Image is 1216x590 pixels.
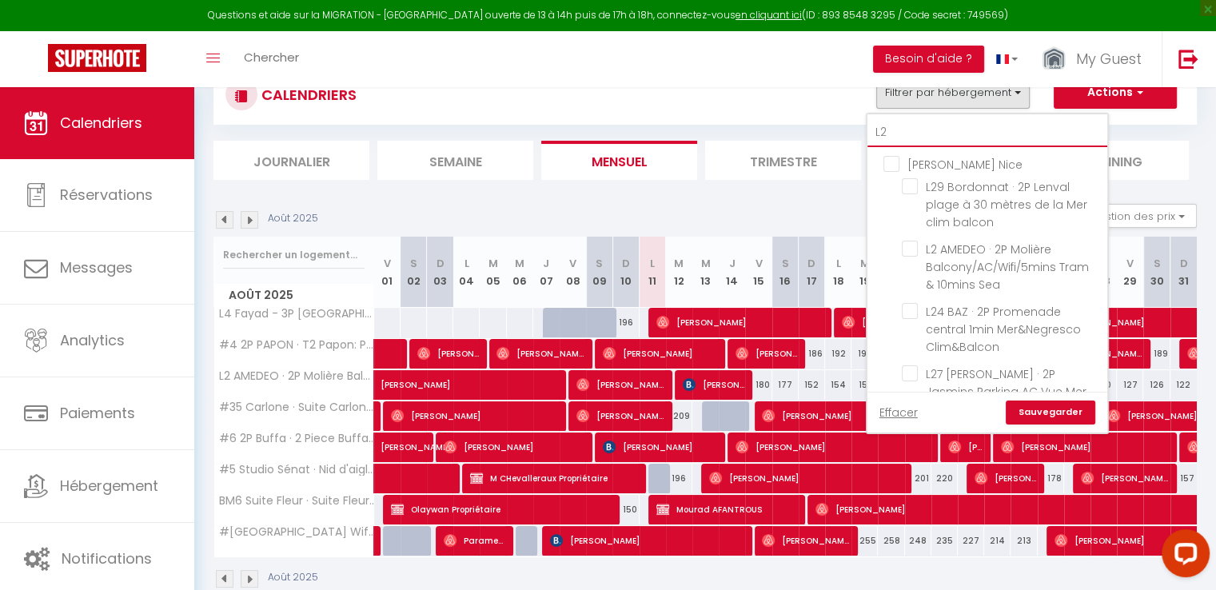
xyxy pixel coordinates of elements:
div: 213 [1011,526,1037,556]
span: [PERSON_NAME] [381,361,638,392]
span: [PERSON_NAME] [762,401,929,431]
abbr: M [701,256,711,271]
div: 227 [958,526,984,556]
button: Gestion des prix [1078,204,1197,228]
abbr: S [596,256,603,271]
span: Paiements [60,403,135,423]
span: [PERSON_NAME] [736,432,929,462]
th: 09 [586,237,612,308]
div: 126 [1143,370,1170,400]
div: 157 [1170,464,1197,493]
span: [PERSON_NAME] [417,338,479,369]
li: Journalier [213,141,369,180]
p: Août 2025 [268,570,318,585]
li: Trimestre [705,141,861,180]
div: 152 [799,370,825,400]
abbr: L [836,256,841,271]
span: [PERSON_NAME] [381,424,454,454]
div: 220 [931,464,958,493]
a: en cliquant ici [736,8,802,22]
span: Messages [60,257,133,277]
th: 11 [640,237,666,308]
abbr: M [674,256,684,271]
div: 127 [1117,370,1143,400]
div: 248 [905,526,931,556]
span: Réservations [60,185,153,205]
span: My Guest [1076,49,1142,69]
div: 150 [612,495,639,524]
a: ... My Guest [1030,31,1162,87]
span: [PERSON_NAME] [842,307,903,337]
a: [PERSON_NAME] [374,433,401,463]
abbr: S [782,256,789,271]
abbr: D [1180,256,1188,271]
span: Calendriers [60,113,142,133]
th: 06 [507,237,533,308]
th: 05 [480,237,506,308]
iframe: LiveChat chat widget [1149,523,1216,590]
th: 04 [453,237,480,308]
abbr: D [622,256,630,271]
input: Rechercher un logement... [867,118,1107,147]
div: 151 [851,370,878,400]
span: [PERSON_NAME] [444,432,584,462]
abbr: J [543,256,549,271]
span: L2 AMEDEO · 2P Molière Balcony/AC/Wifi/5mins Tram & 10mins Sea [926,241,1089,293]
th: 01 [374,237,401,308]
p: Août 2025 [268,211,318,226]
div: 177 [772,370,799,400]
img: ... [1042,46,1066,74]
span: [PERSON_NAME] [709,463,903,493]
a: [PERSON_NAME] [374,370,401,401]
div: 196 [666,464,692,493]
span: L27 [PERSON_NAME] · 2P Jasmins Parking AC Vue Mer [926,366,1086,400]
th: 08 [560,237,586,308]
abbr: D [437,256,445,271]
li: Semaine [377,141,533,180]
span: [PERSON_NAME] [762,525,850,556]
span: [PERSON_NAME] [550,525,744,556]
abbr: M [515,256,524,271]
div: 214 [984,526,1011,556]
span: #35 Carlone · Suite Carlone 5min de la mer/ Clim et Terrasse [217,401,377,413]
span: [PERSON_NAME] [1081,463,1169,493]
li: Mensuel [541,141,697,180]
span: L2 AMEDEO · 2P Molière Balcony/AC/Wifi/5mins Tram & 10mins Sea [217,370,377,382]
div: 255 [851,526,878,556]
button: Besoin d'aide ? [873,46,984,73]
div: 258 [878,526,904,556]
a: Effacer [879,404,918,421]
div: 186 [799,339,825,369]
li: Planning [1033,141,1189,180]
th: 17 [799,237,825,308]
a: Chercher [232,31,311,87]
span: Hébergement [60,476,158,496]
span: Notifications [62,548,152,568]
th: 07 [533,237,560,308]
abbr: S [410,256,417,271]
span: [PERSON_NAME] [683,369,744,400]
button: Filtrer par hébergement [876,77,1030,109]
div: 196 [612,308,639,337]
span: [PERSON_NAME] [496,338,584,369]
th: 03 [427,237,453,308]
span: Août 2025 [214,284,373,307]
button: Actions [1054,77,1177,109]
h3: CALENDRIERS [257,77,357,113]
th: 14 [719,237,745,308]
span: #4 2P PAPON · T2 Papon: Parking- climatisé - terrasse & wifi [217,339,377,351]
div: 180 [745,370,771,400]
div: 199 [851,339,878,369]
a: Sauvegarder [1006,401,1095,425]
span: #5 Studio Sénat · Nid d'aigle 5mins de la Mer Clim coeur [GEOGRAPHIC_DATA] [217,464,377,476]
abbr: M [488,256,498,271]
span: M CHevalleraux Propriétaire [470,463,637,493]
div: 178 [1038,464,1064,493]
th: 13 [692,237,719,308]
div: 154 [825,370,851,400]
span: Parameswaramoorthy Ponnuthurai [444,525,505,556]
abbr: V [569,256,576,271]
th: 16 [772,237,799,308]
abbr: S [1153,256,1160,271]
span: [PERSON_NAME] [603,432,717,462]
